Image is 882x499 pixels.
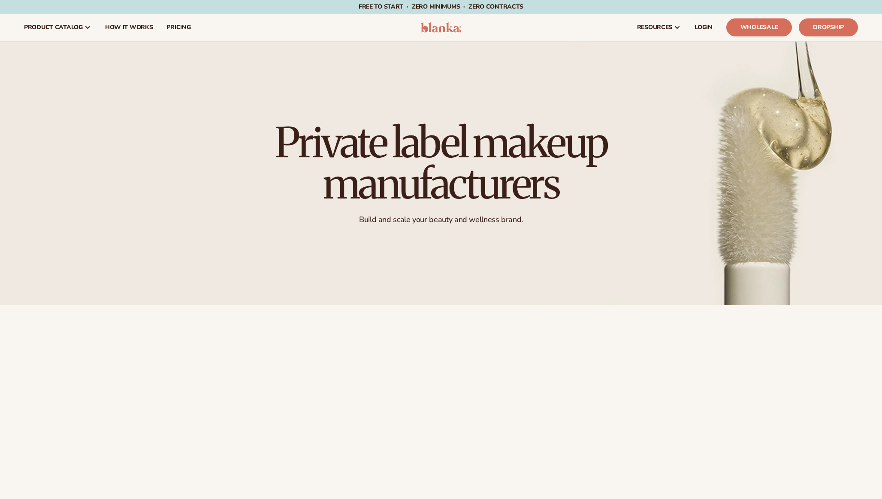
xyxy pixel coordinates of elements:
a: How It Works [98,14,160,41]
a: product catalog [17,14,98,41]
span: resources [637,24,672,31]
span: product catalog [24,24,83,31]
p: Build and scale your beauty and wellness brand. [250,215,632,225]
span: pricing [166,24,190,31]
span: LOGIN [695,24,713,31]
a: Dropship [799,18,858,36]
a: Wholesale [726,18,792,36]
span: How It Works [105,24,153,31]
h1: Private label makeup manufacturers [250,122,632,204]
a: resources [630,14,688,41]
span: Free to start · ZERO minimums · ZERO contracts [359,3,523,11]
a: LOGIN [688,14,719,41]
a: pricing [160,14,197,41]
img: logo [421,22,462,33]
